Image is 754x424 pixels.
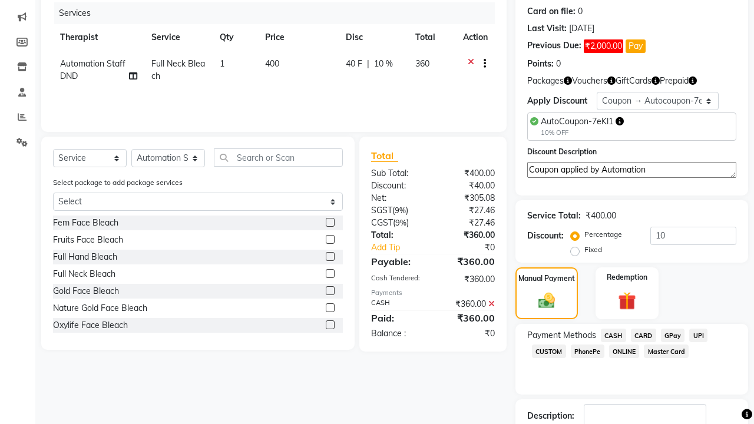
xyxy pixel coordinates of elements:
[584,229,622,240] label: Percentage
[527,22,567,35] div: Last Visit:
[613,290,642,312] img: _gift.svg
[54,2,504,24] div: Services
[556,58,561,70] div: 0
[433,229,504,241] div: ₹360.00
[607,272,647,283] label: Redemption
[584,39,623,53] span: ₹2,000.00
[527,210,581,222] div: Service Total:
[53,285,119,297] div: Gold Face Bleach
[433,298,504,310] div: ₹360.00
[362,180,433,192] div: Discount:
[644,344,689,358] span: Master Card
[433,217,504,229] div: ₹27.46
[689,329,707,342] span: UPI
[408,24,456,51] th: Total
[362,298,433,310] div: CASH
[374,58,393,70] span: 10 %
[661,329,685,342] span: GPay
[601,329,626,342] span: CASH
[532,344,566,358] span: CUSTOM
[626,39,646,53] button: Pay
[609,344,640,358] span: ONLINE
[572,75,607,87] span: Vouchers
[578,5,583,18] div: 0
[362,217,433,229] div: ( )
[527,147,597,157] label: Discount Description
[527,39,581,53] div: Previous Due:
[53,177,183,188] label: Select package to add package services
[433,180,504,192] div: ₹40.00
[527,230,564,242] div: Discount:
[371,288,495,298] div: Payments
[362,167,433,180] div: Sub Total:
[53,217,118,229] div: Fem Face Bleach
[362,327,433,340] div: Balance :
[362,241,445,254] a: Add Tip
[541,116,613,127] span: AutoCoupon-7eKl1
[362,311,433,325] div: Paid:
[346,58,362,70] span: 40 F
[415,58,429,69] span: 360
[631,329,656,342] span: CARD
[433,254,504,269] div: ₹360.00
[527,95,597,107] div: Apply Discount
[584,244,602,255] label: Fixed
[395,206,406,215] span: 9%
[660,75,689,87] span: Prepaid
[60,58,125,81] span: Automation Staff DND
[53,268,115,280] div: Full Neck Bleach
[339,24,408,51] th: Disc
[220,58,224,69] span: 1
[362,254,433,269] div: Payable:
[433,167,504,180] div: ₹400.00
[53,234,123,246] div: Fruits Face Bleach
[362,229,433,241] div: Total:
[433,273,504,286] div: ₹360.00
[371,205,392,216] span: SGST
[362,273,433,286] div: Cash Tendered:
[371,150,398,162] span: Total
[527,410,574,422] div: Description:
[151,58,205,81] span: Full Neck Bleach
[527,75,564,87] span: Packages
[456,24,495,51] th: Action
[527,5,576,18] div: Card on file:
[518,273,575,284] label: Manual Payment
[616,75,652,87] span: GiftCards
[445,241,504,254] div: ₹0
[569,22,594,35] div: [DATE]
[586,210,616,222] div: ₹400.00
[144,24,213,51] th: Service
[395,218,406,227] span: 9%
[367,58,369,70] span: |
[258,24,339,51] th: Price
[53,319,128,332] div: Oxylife Face Bleach
[527,58,554,70] div: Points:
[362,192,433,204] div: Net:
[433,204,504,217] div: ₹27.46
[371,217,393,228] span: CGST
[362,204,433,217] div: ( )
[433,311,504,325] div: ₹360.00
[265,58,279,69] span: 400
[213,24,258,51] th: Qty
[433,192,504,204] div: ₹305.08
[527,329,596,342] span: Payment Methods
[433,327,504,340] div: ₹0
[214,148,343,167] input: Search or Scan
[53,24,144,51] th: Therapist
[571,344,604,358] span: PhonePe
[53,251,117,263] div: Full Hand Bleach
[541,128,624,138] div: 10% OFF
[533,291,561,310] img: _cash.svg
[53,302,147,314] div: Nature Gold Face Bleach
